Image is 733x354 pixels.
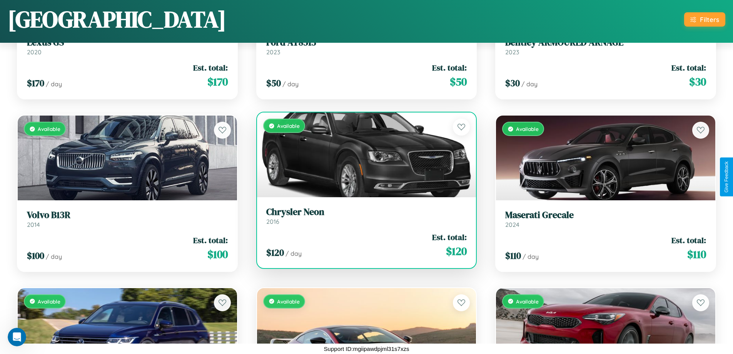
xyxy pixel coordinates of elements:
[689,74,706,89] span: $ 30
[700,15,719,23] div: Filters
[8,3,226,35] h1: [GEOGRAPHIC_DATA]
[193,62,228,73] span: Est. total:
[286,250,302,257] span: / day
[38,298,60,305] span: Available
[277,298,300,305] span: Available
[193,235,228,246] span: Est. total:
[8,328,26,346] iframe: Intercom live chat
[38,126,60,132] span: Available
[505,210,706,228] a: Maserati Grecale2024
[266,37,467,56] a: Ford AT85132023
[684,12,725,27] button: Filters
[516,298,539,305] span: Available
[432,62,467,73] span: Est. total:
[266,206,467,218] h3: Chrysler Neon
[266,48,280,56] span: 2023
[505,37,706,48] h3: Bentley ARMOURED ARNAGE
[27,77,44,89] span: $ 170
[505,77,520,89] span: $ 30
[450,74,467,89] span: $ 50
[27,210,228,221] h3: Volvo B13R
[324,344,409,354] p: Support ID: mgiipawdpjml31s7xzs
[27,37,228,56] a: Lexus GS2020
[266,246,284,259] span: $ 120
[505,37,706,56] a: Bentley ARMOURED ARNAGE2023
[505,210,706,221] h3: Maserati Grecale
[266,37,467,48] h3: Ford AT8513
[207,74,228,89] span: $ 170
[724,161,729,193] div: Give Feedback
[277,122,300,129] span: Available
[521,80,538,88] span: / day
[446,243,467,259] span: $ 120
[505,221,519,228] span: 2024
[27,249,44,262] span: $ 100
[46,80,62,88] span: / day
[671,62,706,73] span: Est. total:
[282,80,299,88] span: / day
[266,77,281,89] span: $ 50
[207,247,228,262] span: $ 100
[523,253,539,260] span: / day
[687,247,706,262] span: $ 110
[46,253,62,260] span: / day
[505,249,521,262] span: $ 110
[671,235,706,246] span: Est. total:
[266,206,467,225] a: Chrysler Neon2016
[27,210,228,228] a: Volvo B13R2014
[516,126,539,132] span: Available
[266,218,279,225] span: 2016
[27,221,40,228] span: 2014
[505,48,519,56] span: 2023
[27,37,228,48] h3: Lexus GS
[432,232,467,243] span: Est. total:
[27,48,42,56] span: 2020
